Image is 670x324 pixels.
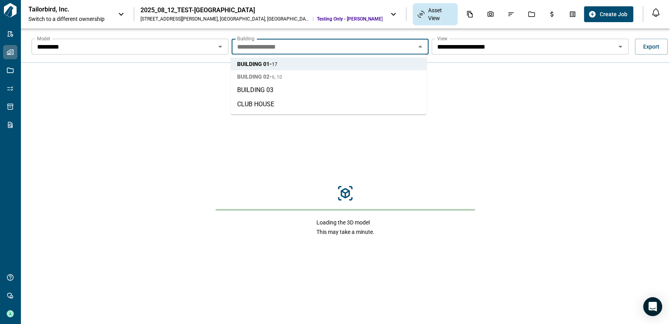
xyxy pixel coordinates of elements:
[415,41,426,52] button: Close
[643,43,659,51] span: Export
[523,8,540,21] div: Jobs
[643,297,662,316] div: Open Intercom Messenger
[37,35,50,42] label: Model
[272,62,277,67] span: 17
[599,10,627,18] span: Create Job
[28,15,110,23] span: Switch to a different ownership
[28,6,99,13] p: Tailorbird, Inc.
[635,39,668,55] button: Export
[272,74,282,80] span: 6, 10
[437,35,447,42] label: View
[413,3,457,25] div: Asset View
[237,73,282,81] span: BUILDING 02 -
[215,41,226,52] button: Open
[316,228,374,236] span: This may take a minute.
[231,97,427,111] li: CLUB HOUSE
[482,8,499,21] div: Photos
[584,6,633,22] button: Create Job
[237,35,255,42] label: Building
[316,16,382,22] span: Testing Only - [PERSON_NAME]
[462,8,478,21] div: Documents
[615,41,626,52] button: Open
[428,6,453,22] span: Asset View
[140,6,382,14] div: 2025_08_12_TEST-[GEOGRAPHIC_DATA]
[316,219,374,226] span: Loading the 3D model
[231,83,427,97] li: BUILDING 03
[140,16,310,22] div: [STREET_ADDRESS][PERSON_NAME] , [GEOGRAPHIC_DATA] , [GEOGRAPHIC_DATA]
[649,6,662,19] button: Open notification feed
[503,8,519,21] div: Issues & Info
[544,8,560,21] div: Budgets
[564,8,581,21] div: Takeoff Center
[237,60,277,68] span: BUILDING 01 -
